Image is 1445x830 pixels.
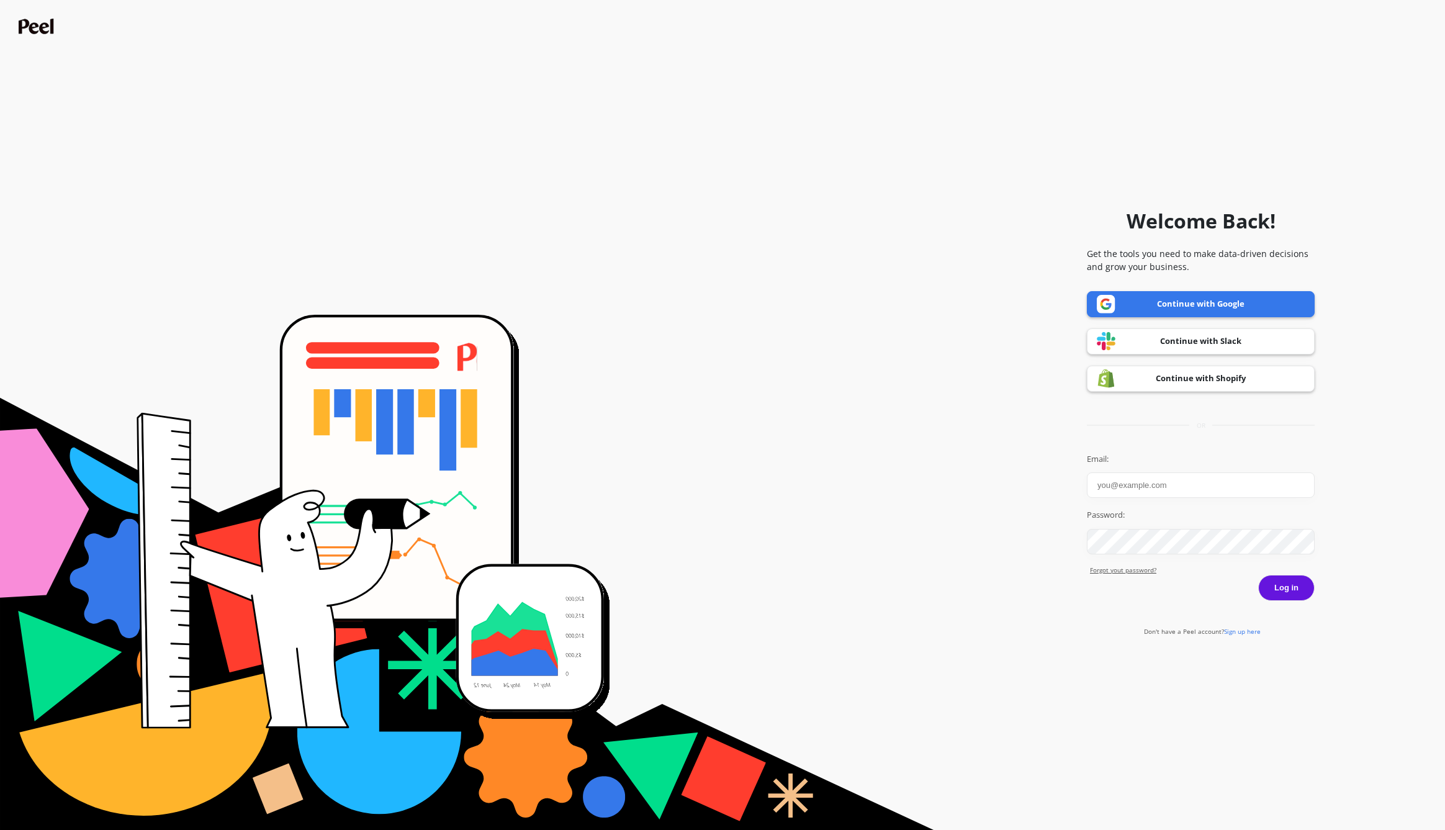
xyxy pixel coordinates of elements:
[1144,627,1261,636] a: Don't have a Peel account?Sign up here
[1087,453,1315,466] label: Email:
[1087,366,1315,392] a: Continue with Shopify
[19,19,57,34] img: Peel
[1097,295,1115,314] img: Google logo
[1090,566,1315,575] a: Forgot yout password?
[1087,291,1315,317] a: Continue with Google
[1127,206,1276,236] h1: Welcome Back!
[1087,328,1315,354] a: Continue with Slack
[1087,509,1315,521] label: Password:
[1224,627,1261,636] span: Sign up here
[1087,472,1315,498] input: you@example.com
[1087,421,1315,430] div: or
[1087,247,1315,273] p: Get the tools you need to make data-driven decisions and grow your business.
[1258,575,1315,601] button: Log in
[1097,332,1115,351] img: Slack logo
[1097,369,1115,388] img: Shopify logo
